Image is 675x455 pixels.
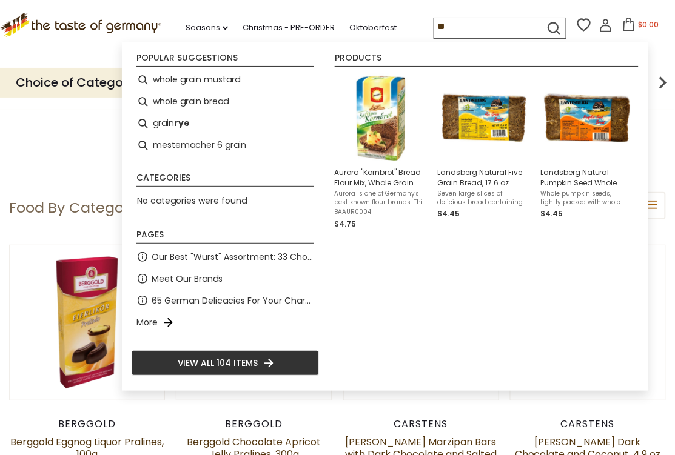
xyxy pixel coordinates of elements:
[178,356,258,370] span: View all 104 items
[10,245,164,400] img: Berggold Eggnog Liquor Pralines, 100g
[437,190,531,207] span: Seven large slices of delicious bread containing tightly packed whole grain rye, wheat, oats, bar...
[136,53,314,67] li: Popular suggestions
[132,113,319,135] li: grain rye
[152,294,314,308] a: 65 German Delicacies For Your Charcuterie Board
[132,290,319,311] li: 65 German Delicacies For Your Charcuterie Board
[540,167,634,188] span: Landsberg Natural Pumpkin Seed Whole Grain Bread, 17.6 oz.
[132,311,319,333] li: More
[615,18,667,36] button: $0.00
[432,69,536,235] li: Landsberg Natural Five Grain Bread, 17.6 oz.
[9,199,138,217] h1: Food By Category
[540,208,563,219] span: $4.45
[137,194,247,207] span: No categories were found
[152,250,314,264] a: Our Best "Wurst" Assortment: 33 Choices For The Grillabend
[132,350,319,376] li: View all 104 items
[343,418,499,430] div: Carstens
[540,74,634,230] a: Landsberg Natural Pumpkin Seed Whole Grain Bread, 17.6 oz.Whole pumpkin seeds, tightly packed wit...
[243,21,335,35] a: Christmas - PRE-ORDER
[9,418,165,430] div: Berggold
[329,69,432,235] li: Aurora "Kornbrot" Bread Flour Mix, Whole Grain Rye and Wheat, 17.5 oz
[334,74,428,230] a: Aurora "Kornbrot" Bread Flour Mix, Whole Grain Rye and Wheat, 17.5 ozAurora is one of Germany's b...
[437,208,460,219] span: $4.45
[136,230,314,244] li: Pages
[334,190,428,207] span: Aurora is one of Germany's best known flour brands. This bread making flour mix contains 50% whea...
[132,69,319,91] li: whole grain mustard
[651,70,675,95] img: next arrow
[349,21,397,35] a: Oktoberfest
[174,116,190,130] b: rye
[334,208,428,216] span: BAAUR0004
[335,53,639,67] li: Products
[186,21,228,35] a: Seasons
[132,246,319,268] li: Our Best "Wurst" Assortment: 33 Choices For The Grillabend
[176,418,332,430] div: Berggold
[334,167,428,188] span: Aurora "Kornbrot" Bread Flour Mix, Whole Grain Rye and Wheat, 17.5 oz
[540,190,634,207] span: Whole pumpkin seeds, tightly packed with whole kernel rye and oats , slowly baked and vaccum-pack...
[437,167,531,188] span: Landsberg Natural Five Grain Bread, 17.6 oz.
[136,173,314,187] li: Categories
[334,219,356,229] span: $4.75
[122,42,648,391] div: Instant Search Results
[132,135,319,156] li: mestemacher 6 grain
[132,268,319,290] li: Meet Our Brands
[152,272,223,286] a: Meet Our Brands
[638,19,659,30] span: $0.00
[132,91,319,113] li: whole grain bread
[536,69,639,235] li: Landsberg Natural Pumpkin Seed Whole Grain Bread, 17.6 oz.
[437,74,531,230] a: Landsberg Natural Five Grain Bread, 17.6 oz.Seven large slices of delicious bread containing tigh...
[510,418,666,430] div: Carstens
[276,40,307,53] a: On Sale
